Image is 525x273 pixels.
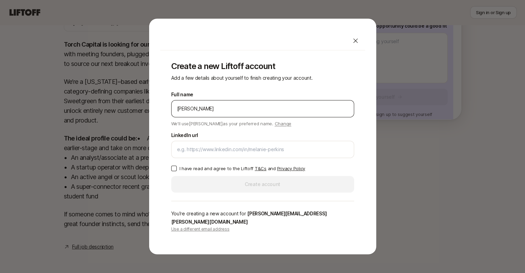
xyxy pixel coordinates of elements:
input: e.g. https://www.linkedin.com/in/melanie-perkins [177,145,348,154]
input: e.g. Melanie Perkins [177,105,348,113]
p: Add a few details about yourself to finish creating your account. [171,74,354,82]
label: Full name [171,90,193,99]
p: I have read and agree to the Liftoff and [179,165,305,172]
label: LinkedIn url [171,131,198,139]
p: Create a new Liftoff account [171,61,354,71]
a: Privacy Policy [277,166,305,171]
button: I have read and agree to the Liftoff T&Cs and Privacy Policy [171,166,177,171]
a: T&Cs [255,166,266,171]
span: [PERSON_NAME][EMAIL_ADDRESS][PERSON_NAME][DOMAIN_NAME] [171,211,327,225]
p: Use a different email address [171,226,354,232]
p: You're creating a new account for [171,209,354,226]
span: Change [275,121,291,126]
p: We'll use [PERSON_NAME] as your preferred name. [171,119,292,127]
